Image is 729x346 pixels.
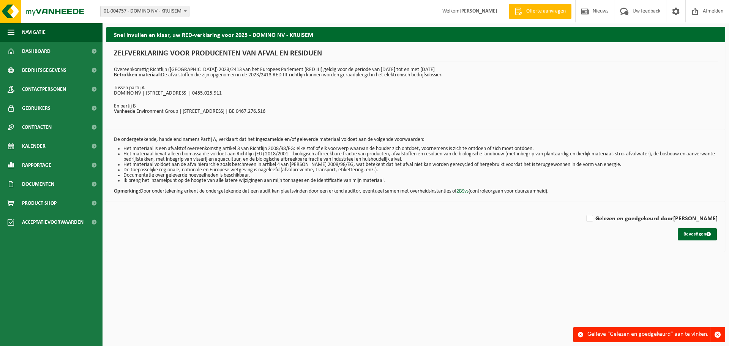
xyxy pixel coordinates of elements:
[22,42,50,61] span: Dashboard
[22,213,84,232] span: Acceptatievoorwaarden
[106,27,725,42] h2: Snel invullen en klaar, uw RED-verklaring voor 2025 - DOMINO NV - KRUISEM
[22,156,51,175] span: Rapportage
[22,23,46,42] span: Navigatie
[114,137,718,142] p: De ondergetekende, handelend namens Partij A, verklaart dat het ingezamelde en/of geleverde mater...
[114,104,718,109] p: En partij B
[114,85,718,91] p: Tussen partij A
[22,61,66,80] span: Bedrijfsgegevens
[459,8,497,14] strong: [PERSON_NAME]
[585,213,718,224] label: Gelezen en goedgekeurd door
[22,99,50,118] span: Gebruikers
[100,6,189,17] span: 01-004757 - DOMINO NV - KRUISEM
[123,162,718,167] li: Het materiaal voldoet aan de afvalhiërarchie zoals beschreven in artikel 4 van [PERSON_NAME] 2008...
[678,228,717,240] button: Bevestigen
[114,91,718,96] p: DOMINO NV | [STREET_ADDRESS] | 0455.025.911
[22,80,66,99] span: Contactpersonen
[22,194,57,213] span: Product Shop
[114,72,161,78] strong: Betrokken materiaal:
[101,6,189,17] span: 01-004757 - DOMINO NV - KRUISEM
[456,188,469,194] a: 2BSvs
[114,183,718,194] p: Door ondertekening erkent de ondergetekende dat een audit kan plaatsvinden door een erkend audito...
[114,67,718,78] p: Overeenkomstig Richtlijn ([GEOGRAPHIC_DATA]) 2023/2413 van het Europees Parlement (RED III) geldi...
[123,152,718,162] li: Het materiaal bevat alleen biomassa die voldoet aan Richtlijn (EU) 2018/2001 – biologisch afbreek...
[123,178,718,183] li: Ik breng het inzamelpunt op de hoogte van alle latere wijzigingen aan mijn tonnages en de identif...
[114,50,718,62] h1: ZELFVERKLARING VOOR PRODUCENTEN VAN AFVAL EN RESIDUEN
[114,188,140,194] strong: Opmerking:
[587,327,710,342] div: Gelieve "Gelezen en goedgekeurd" aan te vinken.
[509,4,571,19] a: Offerte aanvragen
[123,173,718,178] li: Documentatie over geleverde hoeveelheden is beschikbaar.
[22,118,52,137] span: Contracten
[123,167,718,173] li: De toepasselijke regionale, nationale en Europese wetgeving is nageleefd (afvalpreventie, transpo...
[22,175,54,194] span: Documenten
[123,146,718,152] li: Het materiaal is een afvalstof overeenkomstig artikel 3 van Richtlijn 2008/98/EG: elke stof of el...
[673,216,718,222] strong: [PERSON_NAME]
[114,109,718,114] p: Vanheede Environment Group | [STREET_ADDRESS] | BE 0467.276.516
[22,137,46,156] span: Kalender
[524,8,568,15] span: Offerte aanvragen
